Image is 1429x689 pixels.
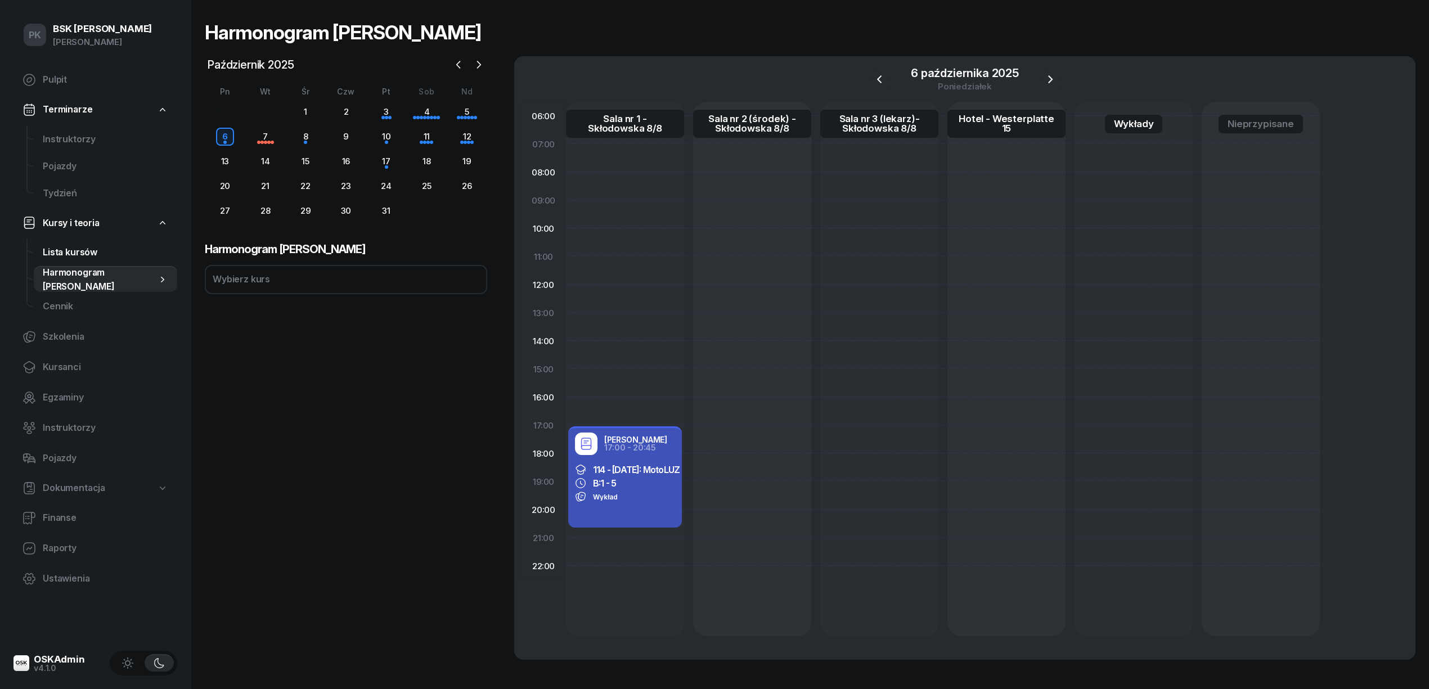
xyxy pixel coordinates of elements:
[521,355,566,383] div: 15:00
[417,128,435,146] div: 11
[14,354,177,381] a: Kursanci
[407,87,447,96] div: Sob
[34,153,177,180] a: Pojazdy
[14,415,177,442] a: Instruktorzy
[911,82,1019,91] div: poniedziałek
[600,478,616,489] span: 1 - 5
[34,293,177,320] a: Cennik
[34,664,85,672] div: v4.1.0
[14,97,177,123] a: Terminarze
[43,265,157,294] span: Harmonogram [PERSON_NAME]
[1228,119,1294,129] div: Nieprzypisane
[285,87,326,96] div: Śr
[43,571,168,586] span: Ustawienia
[43,216,100,231] span: Kursy i teoria
[43,451,168,466] span: Pojazdy
[1114,119,1154,129] div: Wykłady
[14,445,177,472] a: Pojazdy
[257,128,275,146] div: 7
[521,467,566,496] div: 19:00
[521,383,566,411] div: 16:00
[521,439,566,467] div: 18:00
[14,475,177,501] a: Dokumentacja
[947,110,1066,138] a: Hotel - Westerplatte 15
[693,110,811,138] a: Sala nr 2 (środek) - Skłodowska 8/8
[14,535,177,562] a: Raporty
[521,158,566,186] div: 08:00
[378,177,396,195] div: 24
[337,128,355,146] div: 9
[34,655,85,664] div: OSKAdmin
[521,552,566,580] div: 22:00
[257,202,275,220] div: 28
[521,214,566,242] div: 10:00
[326,87,366,96] div: Czw
[43,330,168,344] span: Szkolenia
[604,444,667,452] div: 17:00 - 20:45
[378,103,396,121] div: 3
[521,102,566,130] div: 06:00
[296,128,314,146] div: 8
[14,505,177,532] a: Finanse
[245,87,286,96] div: Wt
[205,240,487,258] h3: Harmonogram [PERSON_NAME]
[34,126,177,153] a: Instruktorzy
[213,272,270,287] div: Wybierz kurs
[378,202,396,220] div: 31
[29,30,42,40] span: PK
[458,152,476,170] div: 19
[593,479,616,488] div: B:
[458,103,476,121] div: 5
[209,107,219,117] div: 29
[216,152,234,170] div: 13
[43,299,168,314] span: Cennik
[296,152,314,170] div: 15
[43,159,168,174] span: Pojazdy
[337,152,355,170] div: 16
[43,421,168,435] span: Instruktorzy
[337,202,355,220] div: 30
[458,128,476,146] div: 12
[43,73,168,87] span: Pulpit
[205,22,481,43] h1: Harmonogram [PERSON_NAME]
[14,384,177,411] a: Egzaminy
[43,390,168,405] span: Egzaminy
[216,177,234,195] div: 20
[14,66,177,93] a: Pulpit
[521,524,566,552] div: 21:00
[521,299,566,327] div: 13:00
[604,436,667,444] div: [PERSON_NAME]
[458,177,476,195] div: 26
[1105,115,1163,133] a: Wykłady
[566,110,684,138] a: Sala nr 1 - Skłodowska 8/8
[593,464,696,475] span: 114 - [DATE]: MotoLUZ - xx
[956,114,1057,133] div: Hotel - Westerplatte 15
[14,655,29,671] img: logo-xs@2x.png
[43,360,168,375] span: Kursanci
[43,102,92,117] span: Terminarze
[702,114,802,133] div: Sala nr 2 (środek) - Skłodowska 8/8
[337,103,355,121] div: 2
[417,152,435,170] div: 18
[820,110,938,138] a: Sala nr 3 (lekarz)- Skłodowska 8/8
[53,24,152,34] div: BSK [PERSON_NAME]
[203,56,298,74] span: Październik 2025
[257,177,275,195] div: 21
[521,130,566,158] div: 07:00
[205,87,245,96] div: Pn
[378,152,396,170] div: 17
[447,87,487,96] div: Nd
[417,177,435,195] div: 25
[43,245,168,260] span: Lista kursów
[34,239,177,266] a: Lista kursów
[296,103,314,121] div: 1
[521,242,566,271] div: 11:00
[14,565,177,592] a: Ustawienia
[34,266,177,293] a: Harmonogram [PERSON_NAME]
[911,67,1019,79] div: 6 października 2025
[257,152,275,170] div: 14
[521,411,566,439] div: 17:00
[296,177,314,195] div: 22
[43,132,168,147] span: Instruktorzy
[521,496,566,524] div: 20:00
